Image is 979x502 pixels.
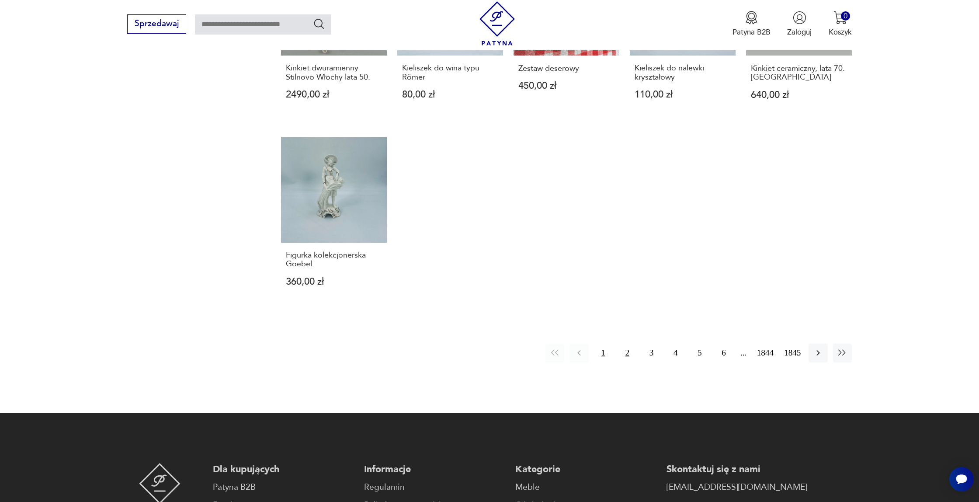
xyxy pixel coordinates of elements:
p: 110,00 zł [635,90,731,99]
h3: Kinkiet dwuramienny Stilnovo Włochy lata 50. [286,64,382,82]
button: 3 [642,344,661,363]
img: Patyna - sklep z meblami i dekoracjami vintage [475,1,519,45]
p: Patyna B2B [733,27,771,37]
button: 6 [715,344,733,363]
button: Zaloguj [787,11,812,37]
p: 2490,00 zł [286,90,382,99]
a: Regulamin [364,481,505,494]
p: Informacje [364,463,505,476]
a: [EMAIL_ADDRESS][DOMAIN_NAME] [667,481,807,494]
button: 1844 [754,344,776,363]
img: Ikonka użytkownika [793,11,806,24]
iframe: Smartsupp widget button [949,467,974,492]
img: Ikona koszyka [833,11,847,24]
p: Kategorie [515,463,656,476]
p: Dla kupujących [213,463,354,476]
h3: Kieliszek do nalewki kryształowy [635,64,731,82]
a: Meble [515,481,656,494]
button: 5 [690,344,709,363]
p: Koszyk [829,27,852,37]
button: 4 [666,344,685,363]
button: Patyna B2B [733,11,771,37]
a: Patyna B2B [213,481,354,494]
a: Figurka kolekcjonerska GoebelFigurka kolekcjonerska Goebel360,00 zł [281,137,387,307]
button: 2 [618,344,637,363]
button: 0Koszyk [829,11,852,37]
button: 1845 [781,344,803,363]
p: Zaloguj [787,27,812,37]
h3: Zestaw deserowy [518,64,614,73]
a: Ikona medaluPatyna B2B [733,11,771,37]
h3: Figurka kolekcjonerska Goebel [286,251,382,269]
h3: Kieliszek do wina typu Römer [402,64,498,82]
h3: Kinkiet ceramiczny, lata 70. [GEOGRAPHIC_DATA] [751,64,847,82]
img: Ikona medalu [745,11,758,24]
button: 1 [594,344,613,363]
p: 80,00 zł [402,90,498,99]
p: Skontaktuj się z nami [667,463,807,476]
div: 0 [841,11,850,21]
a: Sprzedawaj [127,21,186,28]
button: Szukaj [313,17,326,30]
p: 640,00 zł [751,91,847,100]
p: 360,00 zł [286,277,382,286]
p: 450,00 zł [518,81,614,91]
button: Sprzedawaj [127,14,186,34]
